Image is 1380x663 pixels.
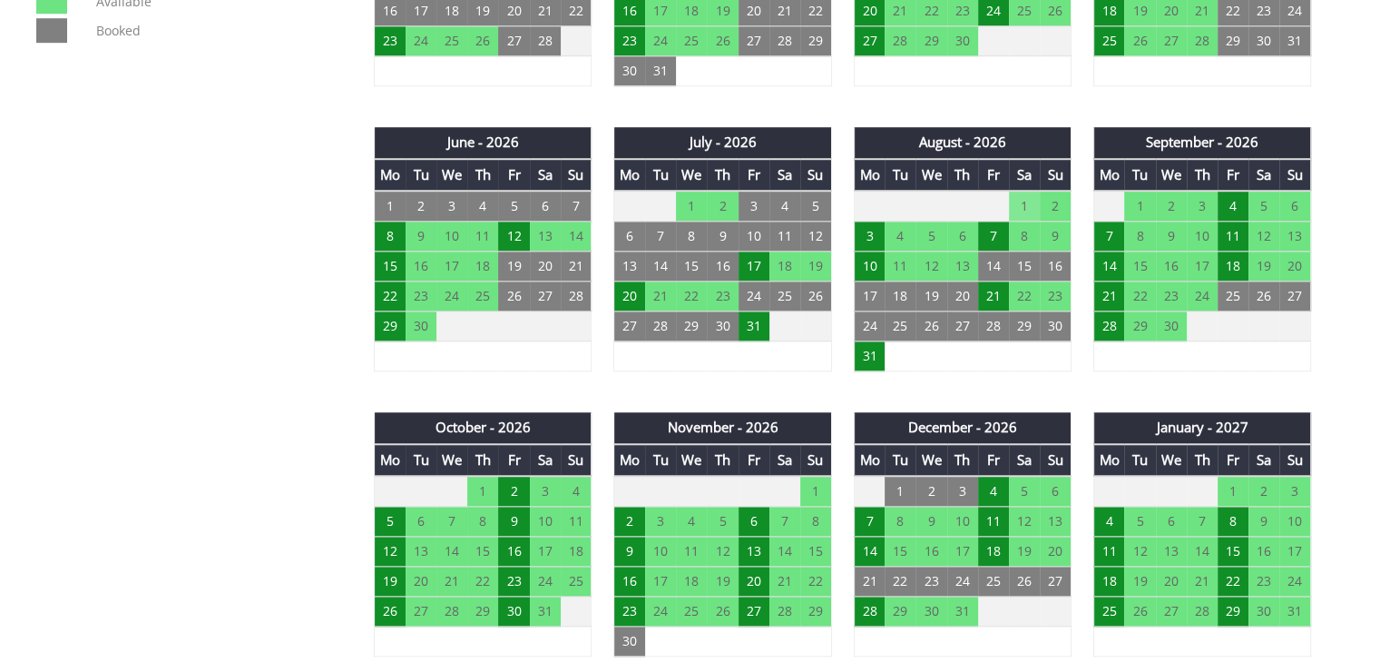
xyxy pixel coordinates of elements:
td: 21 [1093,282,1124,312]
td: 6 [1040,476,1071,507]
td: 22 [1124,282,1155,312]
th: Sa [1248,159,1279,191]
td: 25 [769,282,800,312]
td: 25 [1093,26,1124,56]
td: 2 [1248,476,1279,507]
td: 25 [885,312,915,341]
td: 11 [769,222,800,252]
th: We [915,159,946,191]
td: 1 [467,476,498,507]
td: 12 [498,222,529,252]
td: 5 [1009,476,1040,507]
td: 14 [978,252,1009,282]
td: 24 [645,26,676,56]
td: 3 [1187,191,1218,222]
td: 10 [530,507,561,537]
td: 26 [707,26,738,56]
th: Tu [885,159,915,191]
th: Fr [978,159,1009,191]
td: 7 [769,507,800,537]
td: 10 [1187,222,1218,252]
td: 7 [1187,507,1218,537]
td: 4 [561,476,592,507]
td: 14 [769,537,800,567]
td: 28 [645,312,676,341]
td: 23 [614,26,645,56]
td: 8 [885,507,915,537]
td: 19 [800,252,831,282]
td: 7 [854,507,885,537]
td: 10 [436,222,467,252]
th: We [676,159,707,191]
td: 24 [854,312,885,341]
th: Th [467,444,498,476]
td: 30 [614,56,645,86]
td: 27 [1156,26,1187,56]
td: 14 [436,537,467,567]
td: 1 [800,476,831,507]
td: 11 [978,507,1009,537]
td: 30 [1040,312,1071,341]
td: 28 [1093,312,1124,341]
td: 2 [915,476,946,507]
td: 20 [1279,252,1310,282]
td: 2 [498,476,529,507]
th: January - 2027 [1093,412,1310,443]
td: 25 [1218,282,1248,312]
td: 3 [739,191,769,222]
td: 12 [1248,222,1279,252]
th: Su [800,159,831,191]
td: 23 [375,26,406,56]
th: Tu [885,444,915,476]
td: 26 [1124,26,1155,56]
td: 28 [530,26,561,56]
td: 17 [530,537,561,567]
td: 15 [375,252,406,282]
th: Th [947,444,978,476]
td: 2 [707,191,738,222]
td: 11 [467,222,498,252]
td: 23 [406,282,436,312]
th: Mo [854,444,885,476]
td: 27 [530,282,561,312]
td: 30 [406,312,436,341]
td: 5 [915,222,946,252]
td: 25 [676,26,707,56]
th: Th [707,444,738,476]
td: 11 [1218,222,1248,252]
td: 12 [800,222,831,252]
th: Tu [406,159,436,191]
th: Fr [739,159,769,191]
td: 29 [375,312,406,341]
th: August - 2026 [854,127,1071,158]
th: Tu [645,444,676,476]
th: Sa [530,444,561,476]
td: 5 [1248,191,1279,222]
td: 8 [1009,222,1040,252]
td: 28 [885,26,915,56]
td: 28 [769,26,800,56]
th: Tu [406,444,436,476]
td: 27 [614,312,645,341]
td: 13 [530,222,561,252]
th: Th [947,159,978,191]
th: Mo [375,444,406,476]
td: 22 [1009,282,1040,312]
td: 3 [947,476,978,507]
td: 22 [676,282,707,312]
td: 8 [1218,507,1248,537]
td: 6 [1156,507,1187,537]
td: 14 [561,222,592,252]
th: We [676,444,707,476]
td: 6 [614,222,645,252]
td: 30 [1248,26,1279,56]
th: Mo [375,159,406,191]
td: 1 [676,191,707,222]
td: 12 [915,252,946,282]
th: October - 2026 [375,412,592,443]
td: 10 [1279,507,1310,537]
th: November - 2026 [614,412,831,443]
td: 29 [915,26,946,56]
td: 27 [498,26,529,56]
td: 4 [467,191,498,222]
